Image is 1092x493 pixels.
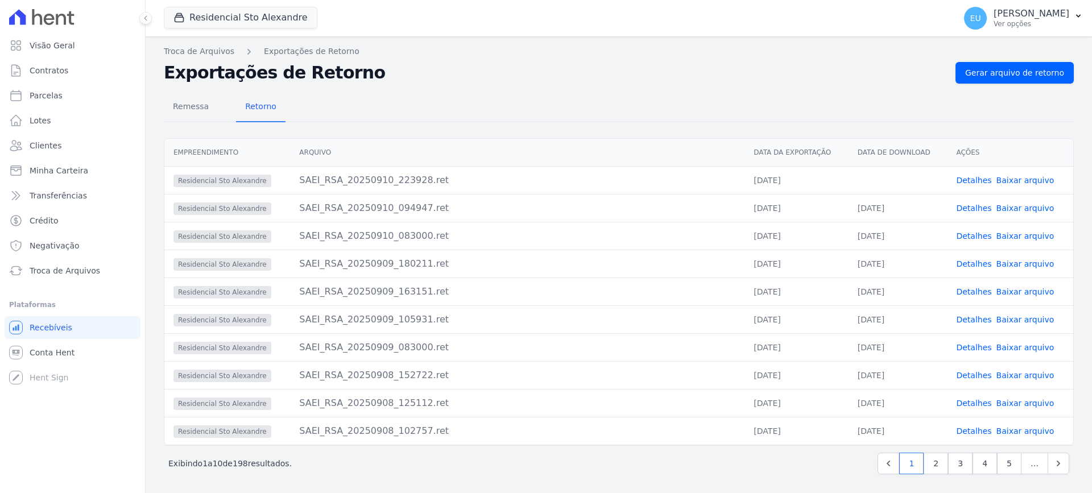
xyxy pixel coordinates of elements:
[164,45,1074,57] nav: Breadcrumb
[996,399,1054,408] a: Baixar arquivo
[956,287,991,296] a: Detalhes
[5,84,140,107] a: Parcelas
[299,341,735,354] div: SAEI_RSA_20250909_083000.ret
[30,215,59,226] span: Crédito
[744,194,848,222] td: [DATE]
[744,333,848,361] td: [DATE]
[744,139,848,167] th: Data da Exportação
[5,109,140,132] a: Lotes
[238,95,283,118] span: Retorno
[997,453,1021,474] a: 5
[290,139,744,167] th: Arquivo
[30,90,63,101] span: Parcelas
[849,361,948,389] td: [DATE]
[1021,453,1048,474] span: …
[849,222,948,250] td: [DATE]
[849,417,948,445] td: [DATE]
[5,234,140,257] a: Negativação
[30,190,87,201] span: Transferências
[264,45,359,57] a: Exportações de Retorno
[1048,453,1069,474] a: Next
[744,222,848,250] td: [DATE]
[956,204,991,213] a: Detalhes
[744,389,848,417] td: [DATE]
[849,139,948,167] th: Data de Download
[5,341,140,364] a: Conta Hent
[173,397,271,410] span: Residencial Sto Alexandre
[299,396,735,410] div: SAEI_RSA_20250908_125112.ret
[173,425,271,438] span: Residencial Sto Alexandre
[899,453,924,474] a: 1
[996,371,1054,380] a: Baixar arquivo
[956,371,991,380] a: Detalhes
[173,175,271,187] span: Residencial Sto Alexandre
[849,194,948,222] td: [DATE]
[30,65,68,76] span: Contratos
[924,453,948,474] a: 2
[956,231,991,241] a: Detalhes
[965,67,1064,78] span: Gerar arquivo de retorno
[164,93,286,122] nav: Tab selector
[744,417,848,445] td: [DATE]
[173,342,271,354] span: Residencial Sto Alexandre
[947,139,1073,167] th: Ações
[164,139,290,167] th: Empreendimento
[955,2,1092,34] button: EU [PERSON_NAME] Ver opções
[173,370,271,382] span: Residencial Sto Alexandre
[299,313,735,326] div: SAEI_RSA_20250909_105931.ret
[996,231,1054,241] a: Baixar arquivo
[956,399,991,408] a: Detalhes
[173,230,271,243] span: Residencial Sto Alexandre
[849,333,948,361] td: [DATE]
[30,322,72,333] span: Recebíveis
[996,343,1054,352] a: Baixar arquivo
[5,134,140,157] a: Clientes
[5,184,140,207] a: Transferências
[164,7,317,28] button: Residencial Sto Alexandre
[30,40,75,51] span: Visão Geral
[299,229,735,243] div: SAEI_RSA_20250910_083000.ret
[956,315,991,324] a: Detalhes
[744,250,848,277] td: [DATE]
[164,63,946,83] h2: Exportações de Retorno
[956,426,991,436] a: Detalhes
[299,257,735,271] div: SAEI_RSA_20250909_180211.ret
[996,287,1054,296] a: Baixar arquivo
[164,93,218,122] a: Remessa
[299,173,735,187] div: SAEI_RSA_20250910_223928.ret
[30,240,80,251] span: Negativação
[213,459,223,468] span: 10
[744,166,848,194] td: [DATE]
[849,305,948,333] td: [DATE]
[994,8,1069,19] p: [PERSON_NAME]
[5,159,140,182] a: Minha Carteira
[5,316,140,339] a: Recebíveis
[168,458,292,469] p: Exibindo a de resultados.
[994,19,1069,28] p: Ver opções
[30,347,75,358] span: Conta Hent
[299,424,735,438] div: SAEI_RSA_20250908_102757.ret
[849,250,948,277] td: [DATE]
[233,459,248,468] span: 198
[173,258,271,271] span: Residencial Sto Alexandre
[744,277,848,305] td: [DATE]
[202,459,208,468] span: 1
[973,453,997,474] a: 4
[849,277,948,305] td: [DATE]
[30,115,51,126] span: Lotes
[5,259,140,282] a: Troca de Arquivos
[744,361,848,389] td: [DATE]
[173,286,271,299] span: Residencial Sto Alexandre
[744,305,848,333] td: [DATE]
[299,201,735,215] div: SAEI_RSA_20250910_094947.ret
[849,389,948,417] td: [DATE]
[5,34,140,57] a: Visão Geral
[5,59,140,82] a: Contratos
[164,45,234,57] a: Troca de Arquivos
[9,298,136,312] div: Plataformas
[166,95,216,118] span: Remessa
[948,453,973,474] a: 3
[970,14,981,22] span: EU
[996,176,1054,185] a: Baixar arquivo
[299,368,735,382] div: SAEI_RSA_20250908_152722.ret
